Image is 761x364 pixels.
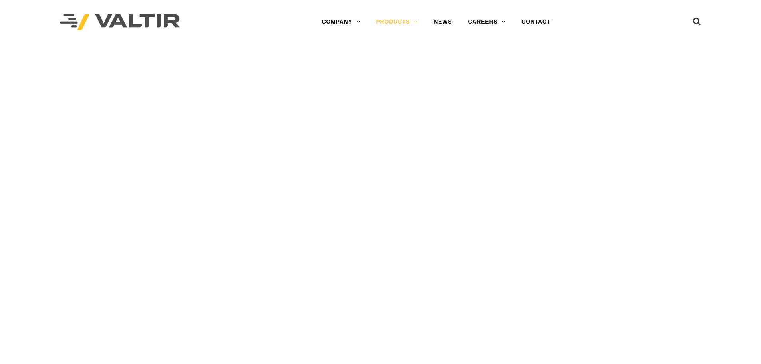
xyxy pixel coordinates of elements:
a: CONTACT [513,14,558,30]
a: CAREERS [460,14,513,30]
img: Valtir [60,14,180,30]
a: NEWS [426,14,460,30]
a: PRODUCTS [368,14,426,30]
a: COMPANY [314,14,368,30]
